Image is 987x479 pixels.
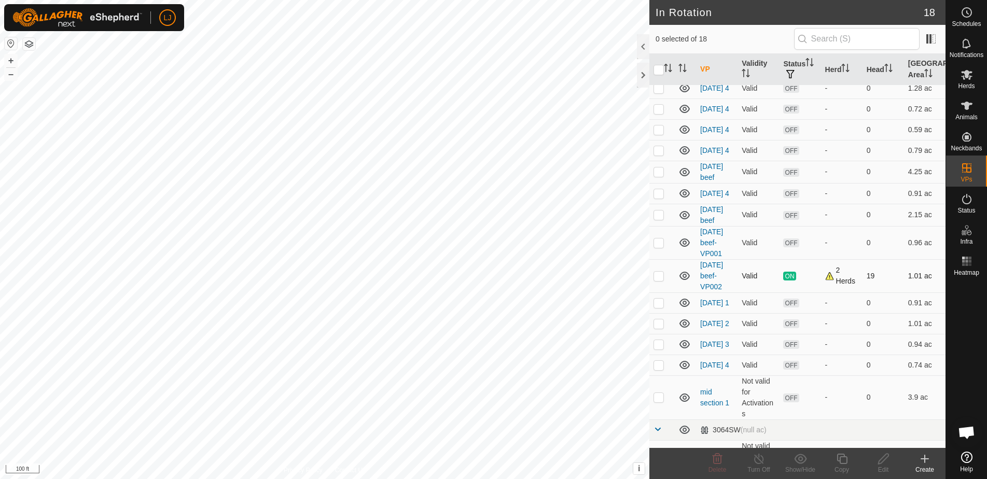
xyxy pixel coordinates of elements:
[904,334,946,355] td: 0.94 ac
[783,393,799,402] span: OFF
[700,105,729,113] a: [DATE] 4
[708,466,727,473] span: Delete
[863,140,904,161] td: 0
[738,204,779,226] td: Valid
[779,54,821,86] th: Status
[678,65,687,74] p-sorticon: Activate to sort
[700,426,767,434] div: 3064SW
[700,84,729,92] a: [DATE] 4
[957,207,975,214] span: Status
[863,355,904,375] td: 0
[863,292,904,313] td: 0
[955,114,978,120] span: Animals
[884,65,893,74] p-sorticon: Activate to sort
[700,340,729,348] a: [DATE] 3
[700,361,729,369] a: [DATE] 4
[783,211,799,220] span: OFF
[738,292,779,313] td: Valid
[904,259,946,292] td: 1.01 ac
[825,83,858,94] div: -
[738,355,779,375] td: Valid
[700,162,723,181] a: [DATE] beef
[738,119,779,140] td: Valid
[742,71,750,79] p-sorticon: Activate to sort
[825,318,858,329] div: -
[863,226,904,259] td: 0
[904,313,946,334] td: 1.01 ac
[904,54,946,86] th: [GEOGRAPHIC_DATA] Area
[863,119,904,140] td: 0
[825,360,858,371] div: -
[783,340,799,349] span: OFF
[696,54,738,86] th: VP
[825,298,858,308] div: -
[5,68,17,80] button: –
[904,204,946,226] td: 2.15 ac
[863,204,904,226] td: 0
[863,259,904,292] td: 19
[825,166,858,177] div: -
[952,21,981,27] span: Schedules
[780,465,821,474] div: Show/Hide
[23,38,35,50] button: Map Layers
[783,125,799,134] span: OFF
[904,78,946,98] td: 1.28 ac
[738,161,779,183] td: Valid
[783,189,799,198] span: OFF
[904,292,946,313] td: 0.91 ac
[164,12,172,23] span: LJ
[863,375,904,419] td: 0
[825,145,858,156] div: -
[783,272,796,280] span: ON
[700,146,729,154] a: [DATE] 4
[825,392,858,403] div: -
[904,98,946,119] td: 0.72 ac
[284,466,323,475] a: Privacy Policy
[863,465,904,474] div: Edit
[961,176,972,182] span: VPs
[863,334,904,355] td: 0
[5,37,17,50] button: Reset Map
[738,226,779,259] td: Valid
[960,466,973,472] span: Help
[664,65,672,74] p-sorticon: Activate to sort
[700,189,729,198] a: [DATE] 4
[904,355,946,375] td: 0.74 ac
[825,237,858,248] div: -
[904,375,946,419] td: 3.9 ac
[656,6,924,19] h2: In Rotation
[738,78,779,98] td: Valid
[700,319,729,328] a: [DATE] 2
[805,60,814,68] p-sorticon: Activate to sort
[924,5,935,20] span: 18
[783,361,799,370] span: OFF
[783,299,799,307] span: OFF
[951,145,982,151] span: Neckbands
[335,466,366,475] a: Contact Us
[904,140,946,161] td: 0.79 ac
[904,183,946,204] td: 0.91 ac
[958,83,975,89] span: Herds
[783,105,799,114] span: OFF
[863,78,904,98] td: 0
[700,299,729,307] a: [DATE] 1
[783,84,799,93] span: OFF
[904,465,946,474] div: Create
[656,34,794,45] span: 0 selected of 18
[5,54,17,67] button: +
[700,228,723,258] a: [DATE] beef-VP001
[738,98,779,119] td: Valid
[904,226,946,259] td: 0.96 ac
[738,140,779,161] td: Valid
[904,161,946,183] td: 4.25 ac
[924,71,933,79] p-sorticon: Activate to sort
[738,54,779,86] th: Validity
[863,313,904,334] td: 0
[700,205,723,224] a: [DATE] beef
[863,54,904,86] th: Head
[946,447,987,476] a: Help
[700,261,723,291] a: [DATE] beef-VP002
[738,313,779,334] td: Valid
[821,465,863,474] div: Copy
[700,125,729,134] a: [DATE] 4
